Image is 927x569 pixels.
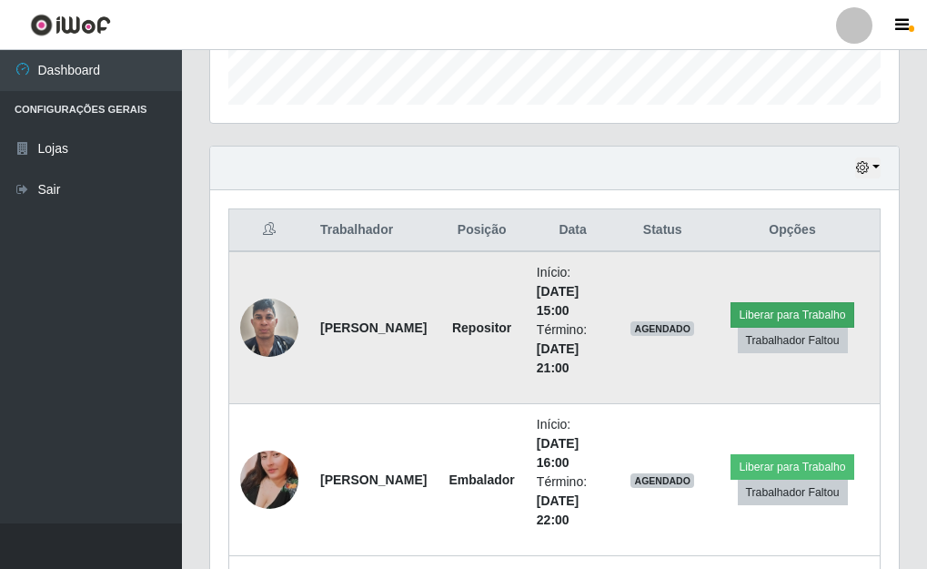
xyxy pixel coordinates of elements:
strong: [PERSON_NAME] [320,472,427,487]
button: Trabalhador Faltou [738,480,848,505]
span: AGENDADO [630,321,694,336]
li: Início: [537,415,610,472]
time: [DATE] 15:00 [537,284,579,318]
button: Liberar para Trabalho [731,302,853,328]
img: 1705492558199.jpeg [240,428,298,532]
th: Status [620,209,705,252]
strong: Embalador [448,472,514,487]
li: Término: [537,472,610,530]
img: 1737150561472.jpeg [240,289,298,366]
th: Trabalhador [309,209,438,252]
button: Liberar para Trabalho [731,454,853,480]
time: [DATE] 16:00 [537,436,579,470]
img: CoreUI Logo [30,14,111,36]
button: Trabalhador Faltou [738,328,848,353]
th: Posição [438,209,525,252]
span: AGENDADO [630,473,694,488]
li: Início: [537,263,610,320]
time: [DATE] 21:00 [537,341,579,375]
th: Data [526,209,620,252]
strong: Repositor [452,320,511,335]
li: Término: [537,320,610,378]
time: [DATE] 22:00 [537,493,579,527]
strong: [PERSON_NAME] [320,320,427,335]
th: Opções [705,209,880,252]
